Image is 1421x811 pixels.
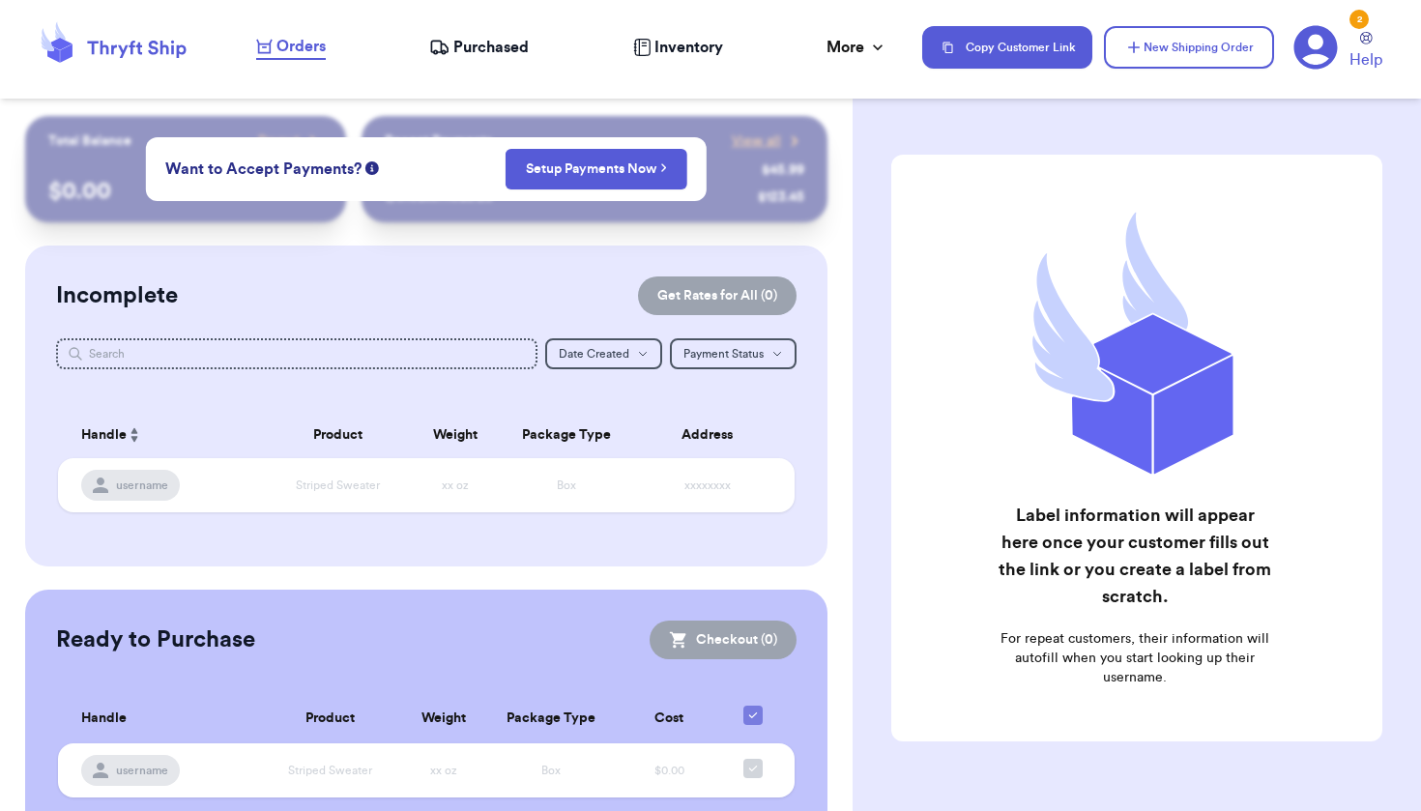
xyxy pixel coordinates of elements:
[526,159,668,179] a: Setup Payments Now
[826,36,887,59] div: More
[127,423,142,447] button: Sort ascending
[1104,26,1274,69] button: New Shipping Order
[56,280,178,311] h2: Incomplete
[506,149,688,189] button: Setup Payments Now
[430,765,457,776] span: xx oz
[81,709,127,729] span: Handle
[81,425,127,446] span: Handle
[296,479,380,491] span: Striped Sweater
[638,276,797,315] button: Get Rates for All (0)
[998,629,1271,687] p: For repeat customers, their information will autofill when you start looking up their username.
[429,36,529,59] a: Purchased
[487,694,616,743] th: Package Type
[654,36,723,59] span: Inventory
[56,624,255,655] h2: Ready to Purchase
[1293,25,1338,70] a: 2
[48,176,323,207] p: $ 0.00
[557,479,576,491] span: Box
[385,131,492,151] p: Recent Payments
[541,765,561,776] span: Box
[632,412,794,458] th: Address
[1349,48,1382,72] span: Help
[48,131,131,151] p: Total Balance
[442,479,469,491] span: xx oz
[559,348,629,360] span: Date Created
[265,412,412,458] th: Product
[256,35,326,60] a: Orders
[683,348,764,360] span: Payment Status
[500,412,632,458] th: Package Type
[165,158,362,181] span: Want to Accept Payments?
[288,765,372,776] span: Striped Sweater
[258,131,323,151] a: Payout
[258,694,401,743] th: Product
[633,36,723,59] a: Inventory
[684,479,731,491] span: xxxxxxxx
[670,338,797,369] button: Payment Status
[654,765,684,776] span: $0.00
[258,131,300,151] span: Payout
[732,131,804,151] a: View all
[116,763,168,778] span: username
[545,338,662,369] button: Date Created
[276,35,326,58] span: Orders
[732,131,781,151] span: View all
[650,621,797,659] button: Checkout (0)
[998,502,1271,610] h2: Label information will appear here once your customer fills out the link or you create a label fr...
[1349,32,1382,72] a: Help
[1349,10,1369,29] div: 2
[401,694,487,743] th: Weight
[56,338,536,369] input: Search
[762,160,804,180] div: $ 45.99
[412,412,500,458] th: Weight
[453,36,529,59] span: Purchased
[922,26,1092,69] button: Copy Customer Link
[116,478,168,493] span: username
[616,694,723,743] th: Cost
[758,188,804,207] div: $ 123.45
